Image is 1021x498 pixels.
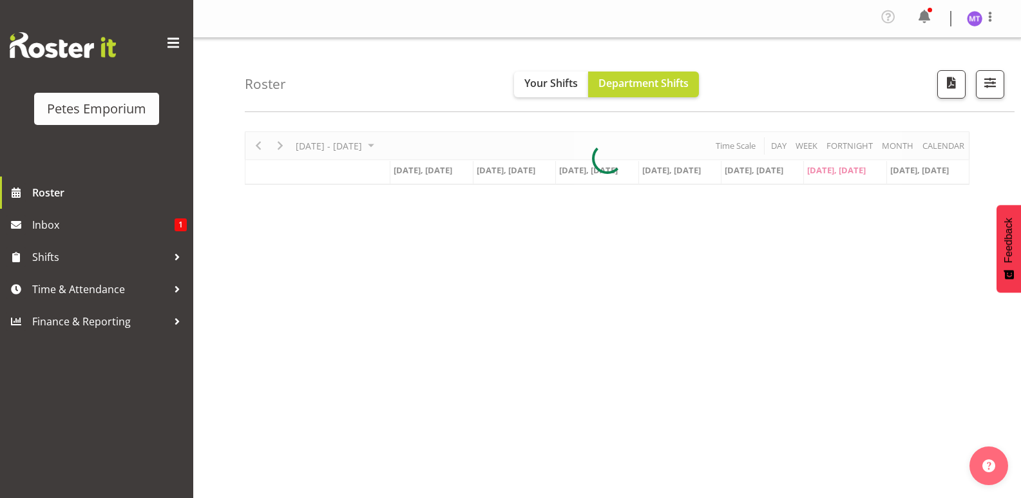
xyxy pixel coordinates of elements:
span: Shifts [32,247,167,267]
span: Roster [32,183,187,202]
button: Download a PDF of the roster according to the set date range. [937,70,966,99]
span: Inbox [32,215,175,235]
span: 1 [175,218,187,231]
button: Your Shifts [514,72,588,97]
img: help-xxl-2.png [982,459,995,472]
button: Feedback - Show survey [997,205,1021,292]
span: Your Shifts [524,76,578,90]
div: Petes Emporium [47,99,146,119]
span: Time & Attendance [32,280,167,299]
button: Department Shifts [588,72,699,97]
h4: Roster [245,77,286,91]
span: Department Shifts [598,76,689,90]
img: Rosterit website logo [10,32,116,58]
span: Finance & Reporting [32,312,167,331]
button: Filter Shifts [976,70,1004,99]
img: mya-taupawa-birkhead5814.jpg [967,11,982,26]
span: Feedback [1003,218,1015,263]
